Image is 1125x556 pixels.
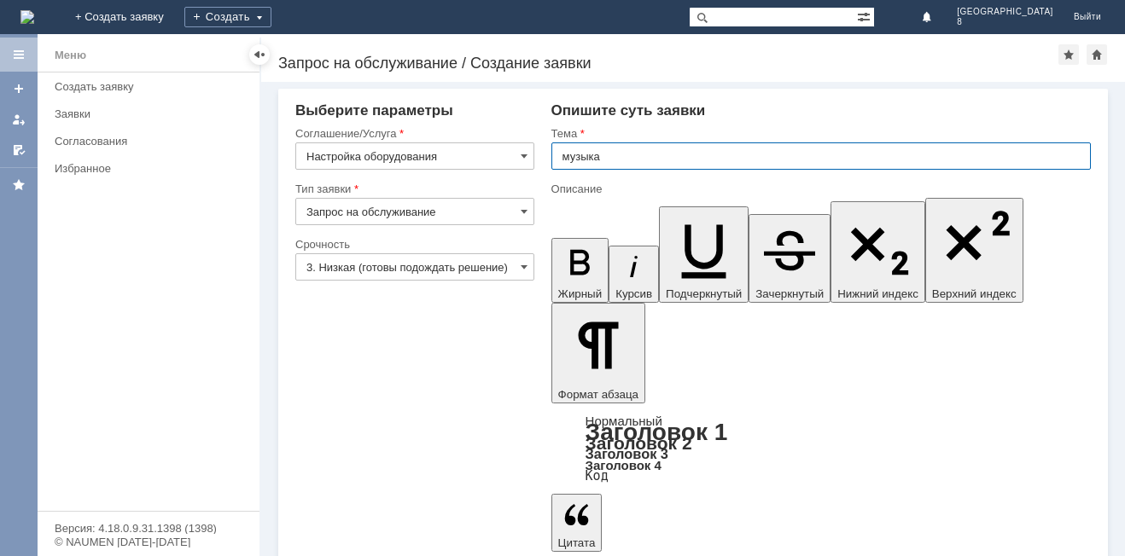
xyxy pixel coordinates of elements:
[551,102,706,119] span: Опишите суть заявки
[55,135,249,148] div: Согласования
[551,128,1087,139] div: Тема
[55,107,249,120] div: Заявки
[615,287,652,300] span: Курсив
[609,246,659,303] button: Курсив
[551,494,603,552] button: Цитата
[249,44,270,65] div: Скрыть меню
[48,101,256,127] a: Заявки
[551,415,1091,482] div: Формат абзаца
[957,17,1053,27] span: 8
[55,162,230,175] div: Избранное
[932,287,1017,300] span: Верхний индекс
[558,388,638,401] span: Формат абзаца
[857,8,874,24] span: Расширенный поиск
[659,206,749,303] button: Подчеркнутый
[586,433,692,453] a: Заголовок 2
[755,287,824,300] span: Зачеркнутый
[551,183,1087,194] div: Описание
[55,45,86,66] div: Меню
[55,536,242,547] div: © NAUMEN [DATE]-[DATE]
[1087,44,1107,65] div: Сделать домашней страницей
[55,523,242,534] div: Версия: 4.18.0.9.31.1398 (1398)
[5,75,32,102] a: Создать заявку
[295,239,531,250] div: Срочность
[48,73,256,100] a: Создать заявку
[831,201,925,303] button: Нижний индекс
[586,414,662,428] a: Нормальный
[20,10,34,24] img: logo
[1058,44,1079,65] div: Добавить в избранное
[48,128,256,154] a: Согласования
[278,55,1058,72] div: Запрос на обслуживание / Создание заявки
[5,106,32,133] a: Мои заявки
[586,458,662,472] a: Заголовок 4
[586,446,668,461] a: Заголовок 3
[666,287,742,300] span: Подчеркнутый
[957,7,1053,17] span: [GEOGRAPHIC_DATA]
[295,102,453,119] span: Выберите параметры
[837,287,918,300] span: Нижний индекс
[184,7,271,27] div: Создать
[295,128,531,139] div: Соглашение/Услуга
[558,536,596,549] span: Цитата
[551,238,609,303] button: Жирный
[295,183,531,194] div: Тип заявки
[551,303,645,403] button: Формат абзаца
[925,198,1023,303] button: Верхний индекс
[749,214,831,303] button: Зачеркнутый
[586,419,728,445] a: Заголовок 1
[586,468,609,484] a: Код
[5,136,32,164] a: Мои согласования
[55,80,249,93] div: Создать заявку
[558,287,603,300] span: Жирный
[20,10,34,24] a: Перейти на домашнюю страницу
